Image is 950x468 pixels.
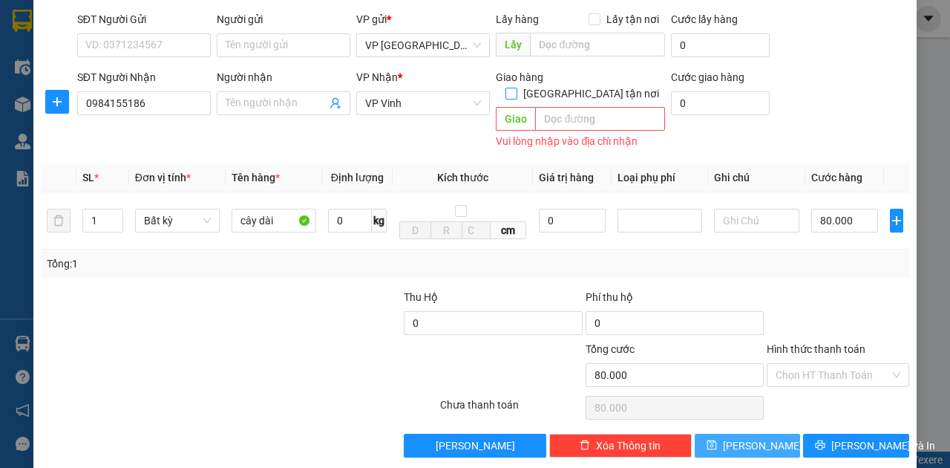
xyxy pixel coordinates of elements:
[135,172,191,183] span: Đơn vị tính
[671,91,770,115] input: Cước giao hàng
[831,438,935,454] span: [PERSON_NAME] và In
[707,440,717,452] span: save
[811,172,862,183] span: Cước hàng
[232,172,280,183] span: Tên hàng
[671,71,744,83] label: Cước giao hàng
[549,434,692,458] button: deleteXóa Thông tin
[232,209,316,233] input: VD: Bàn, Ghế
[600,11,665,27] span: Lấy tận nơi
[496,13,539,25] span: Lấy hàng
[496,33,530,56] span: Lấy
[496,71,543,83] span: Giao hàng
[439,397,584,423] div: Chưa thanh toán
[586,343,635,355] span: Tổng cước
[535,107,664,131] input: Dọc đường
[803,434,909,458] button: printer[PERSON_NAME] và In
[47,256,368,272] div: Tổng: 1
[815,440,825,452] span: printer
[491,221,526,239] span: cm
[496,133,664,150] div: Vui lòng nhập vào địa chỉ nhận
[539,209,606,233] input: 0
[144,209,211,232] span: Bất kỳ
[356,71,398,83] span: VP Nhận
[530,33,664,56] input: Dọc đường
[539,172,594,183] span: Giá trị hàng
[767,343,865,355] label: Hình thức thanh toán
[430,221,462,239] input: R
[437,172,488,183] span: Kích thước
[496,107,535,131] span: Giao
[331,172,384,183] span: Định lượng
[708,163,805,192] th: Ghi chú
[47,209,71,233] button: delete
[436,438,515,454] span: [PERSON_NAME]
[580,440,590,452] span: delete
[82,172,94,183] span: SL
[671,33,770,57] input: Cước lấy hàng
[365,92,481,114] span: VP Vinh
[77,69,211,85] div: SĐT Người Nhận
[46,96,68,108] span: plus
[462,221,491,239] input: C
[612,163,708,192] th: Loại phụ phí
[330,97,341,109] span: user-add
[356,11,490,27] div: VP gửi
[714,209,799,233] input: Ghi Chú
[404,434,546,458] button: [PERSON_NAME]
[596,438,661,454] span: Xóa Thông tin
[77,11,211,27] div: SĐT Người Gửi
[891,215,902,227] span: plus
[399,221,431,239] input: D
[695,434,801,458] button: save[PERSON_NAME]
[217,11,350,27] div: Người gửi
[517,85,665,102] span: [GEOGRAPHIC_DATA] tận nơi
[365,34,481,56] span: VP Đà Nẵng
[890,209,903,233] button: plus
[404,291,438,303] span: Thu Hộ
[45,90,69,114] button: plus
[217,69,350,85] div: Người nhận
[372,209,387,233] span: kg
[723,438,802,454] span: [PERSON_NAME]
[671,13,738,25] label: Cước lấy hàng
[586,289,764,311] div: Phí thu hộ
